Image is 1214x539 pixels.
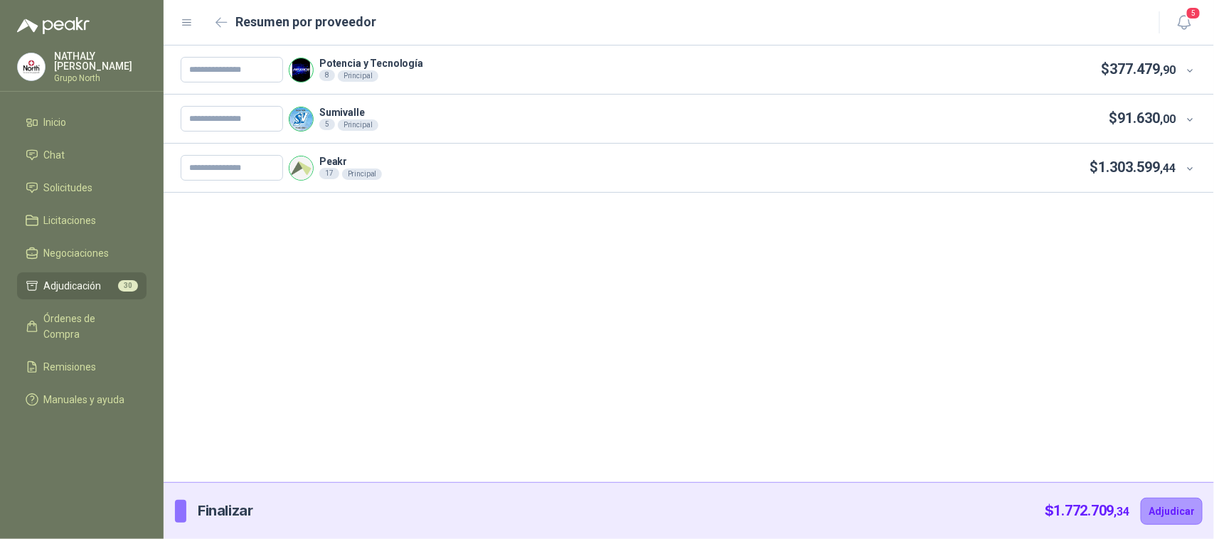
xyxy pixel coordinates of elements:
[289,107,313,131] img: Company Logo
[17,109,147,136] a: Inicio
[1118,110,1176,127] span: 91.630
[342,169,383,180] div: Principal
[54,74,147,82] p: Grupo North
[236,12,377,32] h2: Resumen por proveedor
[44,392,125,407] span: Manuales y ayuda
[319,58,423,68] p: Potencia y Tecnología
[338,119,378,131] div: Principal
[44,278,102,294] span: Adjudicación
[1171,10,1197,36] button: 5
[1045,500,1129,522] p: $
[319,70,335,81] div: 8
[44,147,65,163] span: Chat
[319,156,382,166] p: Peakr
[289,156,313,180] img: Company Logo
[44,245,110,261] span: Negociaciones
[1102,58,1176,80] p: $
[319,168,339,179] div: 17
[289,58,313,82] img: Company Logo
[44,359,97,375] span: Remisiones
[118,280,138,292] span: 30
[1109,107,1176,129] p: $
[1099,159,1176,176] span: 1.303.599
[17,353,147,380] a: Remisiones
[18,53,45,80] img: Company Logo
[17,174,147,201] a: Solicitudes
[17,17,90,34] img: Logo peakr
[1110,60,1176,78] span: 377.479
[17,386,147,413] a: Manuales y ayuda
[1141,498,1203,525] button: Adjudicar
[54,51,147,71] p: NATHALY [PERSON_NAME]
[1161,161,1176,175] span: ,44
[1161,112,1176,126] span: ,00
[44,180,93,196] span: Solicitudes
[1186,6,1201,20] span: 5
[1090,156,1176,178] p: $
[17,305,147,348] a: Órdenes de Compra
[17,272,147,299] a: Adjudicación30
[1054,502,1129,519] span: 1.772.709
[17,207,147,234] a: Licitaciones
[198,500,252,522] p: Finalizar
[44,114,67,130] span: Inicio
[338,70,378,82] div: Principal
[44,311,133,342] span: Órdenes de Compra
[319,107,378,117] p: Sumivalle
[17,240,147,267] a: Negociaciones
[44,213,97,228] span: Licitaciones
[319,119,335,130] div: 5
[1114,505,1129,518] span: ,34
[1161,63,1176,77] span: ,90
[17,142,147,169] a: Chat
